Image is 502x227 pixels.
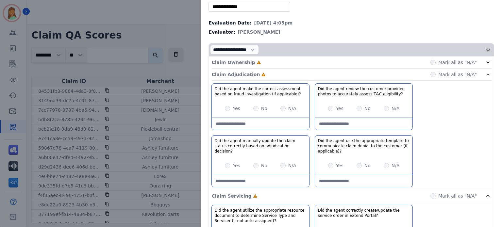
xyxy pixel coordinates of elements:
[214,208,307,223] h3: Did the agent utilize the appropriate resource document to determine Service Type and Servicer (i...
[214,138,307,154] h3: Did the agent manually update the claim status correctly based on adjudication decision?
[211,59,255,66] p: Claim Ownership
[261,162,267,169] label: No
[209,20,494,26] div: Evaluation Date:
[318,208,410,218] h3: Did the agent correctly create/update the service order in Extend Portal?
[214,86,307,97] h3: Did the agent make the correct assessment based on fraud investigation (if applicable)?
[288,105,296,112] label: N/A
[336,105,343,112] label: Yes
[233,105,240,112] label: Yes
[261,105,267,112] label: No
[392,105,400,112] label: N/A
[288,162,296,169] label: N/A
[318,138,410,154] h3: Did the agent use the appropriate template to communicate claim denial to the customer (if applic...
[233,162,240,169] label: Yes
[392,162,400,169] label: N/A
[438,59,477,66] label: Mark all as "N/A"
[336,162,343,169] label: Yes
[438,71,477,78] label: Mark all as "N/A"
[364,162,371,169] label: No
[211,193,251,199] p: Claim Servicing
[238,29,280,35] span: [PERSON_NAME]
[364,105,371,112] label: No
[209,29,494,35] div: Evaluator:
[318,86,410,97] h3: Did the agent review the customer-provided photos to accurately assess T&C eligibility?
[211,71,260,78] p: Claim Adjudication
[210,3,289,10] ul: selected options
[438,193,477,199] label: Mark all as "N/A"
[254,20,293,26] span: [DATE] 4:05pm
